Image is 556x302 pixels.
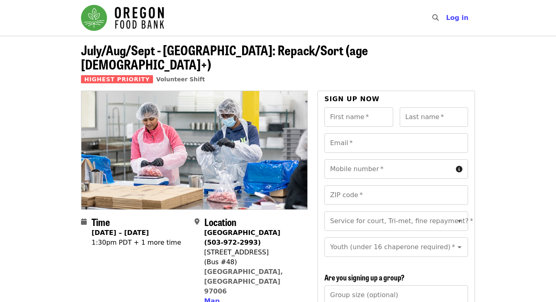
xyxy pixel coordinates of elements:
strong: [GEOGRAPHIC_DATA] (503-972-2993) [204,229,280,246]
span: July/Aug/Sept - [GEOGRAPHIC_DATA]: Repack/Sort (age [DEMOGRAPHIC_DATA]+) [81,40,368,74]
div: [STREET_ADDRESS] [204,248,302,257]
a: [GEOGRAPHIC_DATA], [GEOGRAPHIC_DATA] 97006 [204,268,283,295]
div: 1:30pm PDT + 1 more time [92,238,181,248]
img: July/Aug/Sept - Beaverton: Repack/Sort (age 10+) organized by Oregon Food Bank [81,91,307,209]
button: Open [454,215,465,227]
i: map-marker-alt icon [195,218,199,226]
span: Location [204,215,236,229]
button: Open [454,241,465,253]
span: Time [92,215,110,229]
input: Search [444,8,450,28]
img: Oregon Food Bank - Home [81,5,164,31]
input: Email [324,133,468,153]
input: ZIP code [324,185,468,205]
button: Log in [440,10,475,26]
span: Sign up now [324,95,380,103]
span: Log in [446,14,468,22]
input: First name [324,107,393,127]
div: (Bus #48) [204,257,302,267]
a: Volunteer Shift [156,76,205,83]
span: Highest Priority [81,75,153,83]
i: search icon [432,14,439,22]
span: Are you signing up a group? [324,272,405,282]
i: circle-info icon [456,165,462,173]
input: Mobile number [324,159,453,179]
i: calendar icon [81,218,87,226]
input: Last name [400,107,468,127]
strong: [DATE] – [DATE] [92,229,149,237]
